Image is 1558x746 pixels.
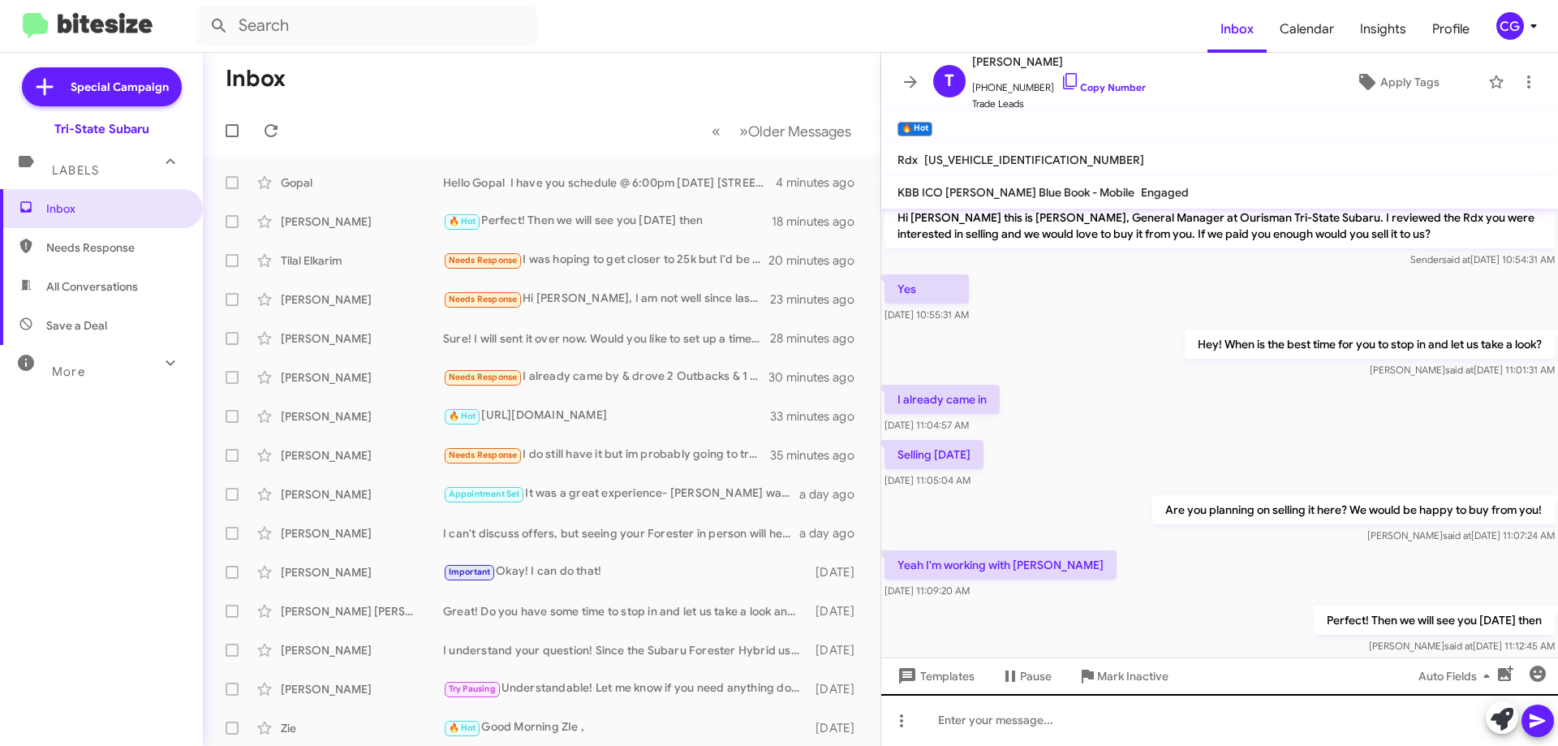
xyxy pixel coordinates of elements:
[281,213,443,230] div: [PERSON_NAME]
[1442,253,1470,265] span: said at
[1496,12,1524,40] div: CG
[449,411,476,421] span: 🔥 Hot
[22,67,182,106] a: Special Campaign
[884,440,983,469] p: Selling [DATE]
[52,163,99,178] span: Labels
[972,71,1146,96] span: [PHONE_NUMBER]
[712,121,721,141] span: «
[730,114,861,148] button: Next
[281,525,443,541] div: [PERSON_NAME]
[443,563,807,581] div: Okay! I can do that!
[807,681,867,697] div: [DATE]
[1097,662,1168,691] span: Mark Inactive
[1444,640,1473,652] span: said at
[1207,6,1267,53] a: Inbox
[449,255,518,265] span: Needs Response
[770,447,867,464] div: 35 minutes ago
[281,408,443,425] div: [PERSON_NAME]
[1410,253,1555,265] span: Sender [DATE] 10:54:31 AM
[443,368,770,386] div: I already came by & drove 2 Outbacks & 1 Crosstrek. Your reps was awesome, but my Subaru 'lust' w...
[1020,662,1052,691] span: Pause
[449,489,520,499] span: Appointment Set
[443,485,799,503] div: It was a great experience- [PERSON_NAME] was excellent. Unfortunately we went with a different car
[281,447,443,464] div: [PERSON_NAME]
[443,525,799,541] div: I can't discuss offers, but seeing your Forester in person will help us provide a competitive ass...
[807,720,867,736] div: [DATE]
[1141,185,1189,200] span: Engaged
[776,175,867,191] div: 4 minutes ago
[281,564,443,580] div: [PERSON_NAME]
[924,153,1144,167] span: [US_VEHICLE_IDENTIFICATION_NUMBER]
[770,408,867,425] div: 33 minutes ago
[281,603,443,619] div: [PERSON_NAME] [PERSON_NAME]
[1445,364,1474,376] span: said at
[449,722,476,733] span: 🔥 Hot
[281,291,443,308] div: [PERSON_NAME]
[46,317,107,334] span: Save a Deal
[443,679,807,698] div: Understandable! Let me know if you need anything down the road and thank you for letting me know!
[449,294,518,304] span: Needs Response
[449,216,476,226] span: 🔥 Hot
[1380,67,1440,97] span: Apply Tags
[1267,6,1347,53] a: Calendar
[1061,81,1146,93] a: Copy Number
[1418,662,1496,691] span: Auto Fields
[1314,606,1555,635] p: Perfect! Then we will see you [DATE] then
[1314,67,1480,97] button: Apply Tags
[443,290,770,308] div: Hi [PERSON_NAME], I am not well since last couple of days, sorry couldn't reply to you. I wont be...
[884,308,969,321] span: [DATE] 10:55:31 AM
[1419,6,1483,53] a: Profile
[281,486,443,502] div: [PERSON_NAME]
[739,121,748,141] span: »
[1185,330,1555,359] p: Hey! When is the best time for you to stop in and let us take a look?
[46,239,184,256] span: Needs Response
[1483,12,1540,40] button: CG
[449,683,496,694] span: Try Pausing
[884,474,971,486] span: [DATE] 11:05:04 AM
[988,662,1065,691] button: Pause
[894,662,975,691] span: Templates
[281,252,443,269] div: Tilal Elkarim
[972,96,1146,112] span: Trade Leads
[1443,529,1471,541] span: said at
[884,274,969,304] p: Yes
[52,364,85,379] span: More
[772,213,867,230] div: 18 minutes ago
[46,278,138,295] span: All Conversations
[443,718,807,737] div: Good Morning ZIe ,
[884,550,1117,580] p: Yeah I'm working with [PERSON_NAME]
[884,385,1000,414] p: I already came in
[770,252,867,269] div: 20 minutes ago
[1367,529,1555,541] span: [PERSON_NAME] [DATE] 11:07:24 AM
[46,201,184,217] span: Inbox
[443,642,807,658] div: I understand your question! Since the Subaru Forester Hybrid uses both gas and electric power, it...
[281,369,443,386] div: [PERSON_NAME]
[449,372,518,382] span: Needs Response
[196,6,537,45] input: Search
[770,330,867,347] div: 28 minutes ago
[897,122,932,136] small: 🔥 Hot
[1405,662,1509,691] button: Auto Fields
[897,153,918,167] span: Rdx
[1065,662,1181,691] button: Mark Inactive
[1347,6,1419,53] a: Insights
[443,446,770,464] div: I do still have it but im probably going to trade it into carvana for a tesla model y. They gave ...
[443,251,770,270] div: I was hoping to get closer to 25k but I'd be open to hearing what you can offer
[281,175,443,191] div: Gopal
[281,330,443,347] div: [PERSON_NAME]
[443,407,770,425] div: [URL][DOMAIN_NAME]
[443,603,807,619] div: Great! Do you have some time to stop in and let us take a look and get you the offer?
[972,52,1146,71] span: [PERSON_NAME]
[703,114,861,148] nav: Page navigation example
[799,525,867,541] div: a day ago
[443,175,776,191] div: Hello Gopal I have you schedule @ 6:00pm [DATE] [STREET_ADDRESS] we have 2025 Forester Hybrids Th...
[807,564,867,580] div: [DATE]
[1370,364,1555,376] span: [PERSON_NAME] [DATE] 11:01:31 AM
[884,419,969,431] span: [DATE] 11:04:57 AM
[71,79,169,95] span: Special Campaign
[799,486,867,502] div: a day ago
